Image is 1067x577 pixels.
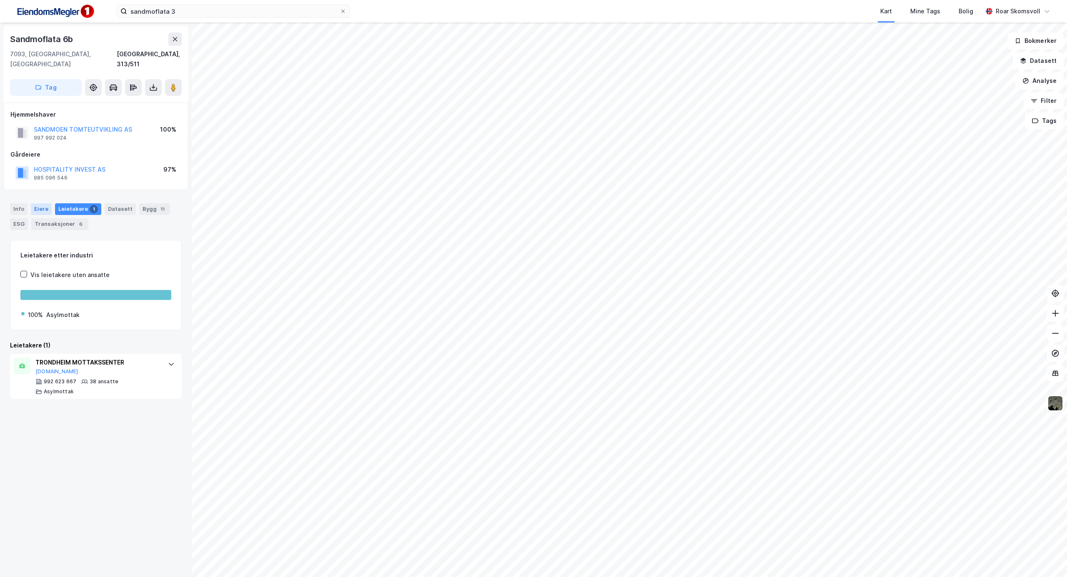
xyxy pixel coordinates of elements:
[1025,537,1067,577] iframe: Chat Widget
[34,135,67,141] div: 997 992 024
[1047,395,1063,411] img: 9k=
[10,32,75,46] div: Sandmoflata 6b
[44,388,74,395] div: Asylmottak
[77,220,85,228] div: 6
[1025,537,1067,577] div: Kontrollprogram for chat
[158,205,167,213] div: 11
[10,203,28,215] div: Info
[20,250,171,260] div: Leietakere etter industri
[1007,32,1064,49] button: Bokmerker
[44,378,76,385] div: 992 623 667
[117,49,182,69] div: [GEOGRAPHIC_DATA], 313/511
[55,203,101,215] div: Leietakere
[10,110,181,120] div: Hjemmelshaver
[35,357,160,367] div: TRONDHEIM MOTTAKSSENTER
[1015,72,1064,89] button: Analyse
[160,125,176,135] div: 100%
[10,49,117,69] div: 7093, [GEOGRAPHIC_DATA], [GEOGRAPHIC_DATA]
[163,165,176,175] div: 97%
[46,310,80,320] div: Asylmottak
[1025,112,1064,129] button: Tags
[1013,52,1064,69] button: Datasett
[1024,92,1064,109] button: Filter
[910,6,940,16] div: Mine Tags
[880,6,892,16] div: Kart
[139,203,170,215] div: Bygg
[13,2,97,21] img: F4PB6Px+NJ5v8B7XTbfpPpyloAAAAASUVORK5CYII=
[105,203,136,215] div: Datasett
[10,218,28,230] div: ESG
[90,378,118,385] div: 38 ansatte
[34,175,68,181] div: 985 096 546
[31,203,52,215] div: Eiere
[127,5,340,17] input: Søk på adresse, matrikkel, gårdeiere, leietakere eller personer
[28,310,43,320] div: 100%
[996,6,1040,16] div: Roar Skomsvoll
[35,368,78,375] button: [DOMAIN_NAME]
[10,340,182,350] div: Leietakere (1)
[90,205,98,213] div: 1
[10,79,82,96] button: Tag
[30,270,110,280] div: Vis leietakere uten ansatte
[31,218,88,230] div: Transaksjoner
[959,6,973,16] div: Bolig
[10,150,181,160] div: Gårdeiere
